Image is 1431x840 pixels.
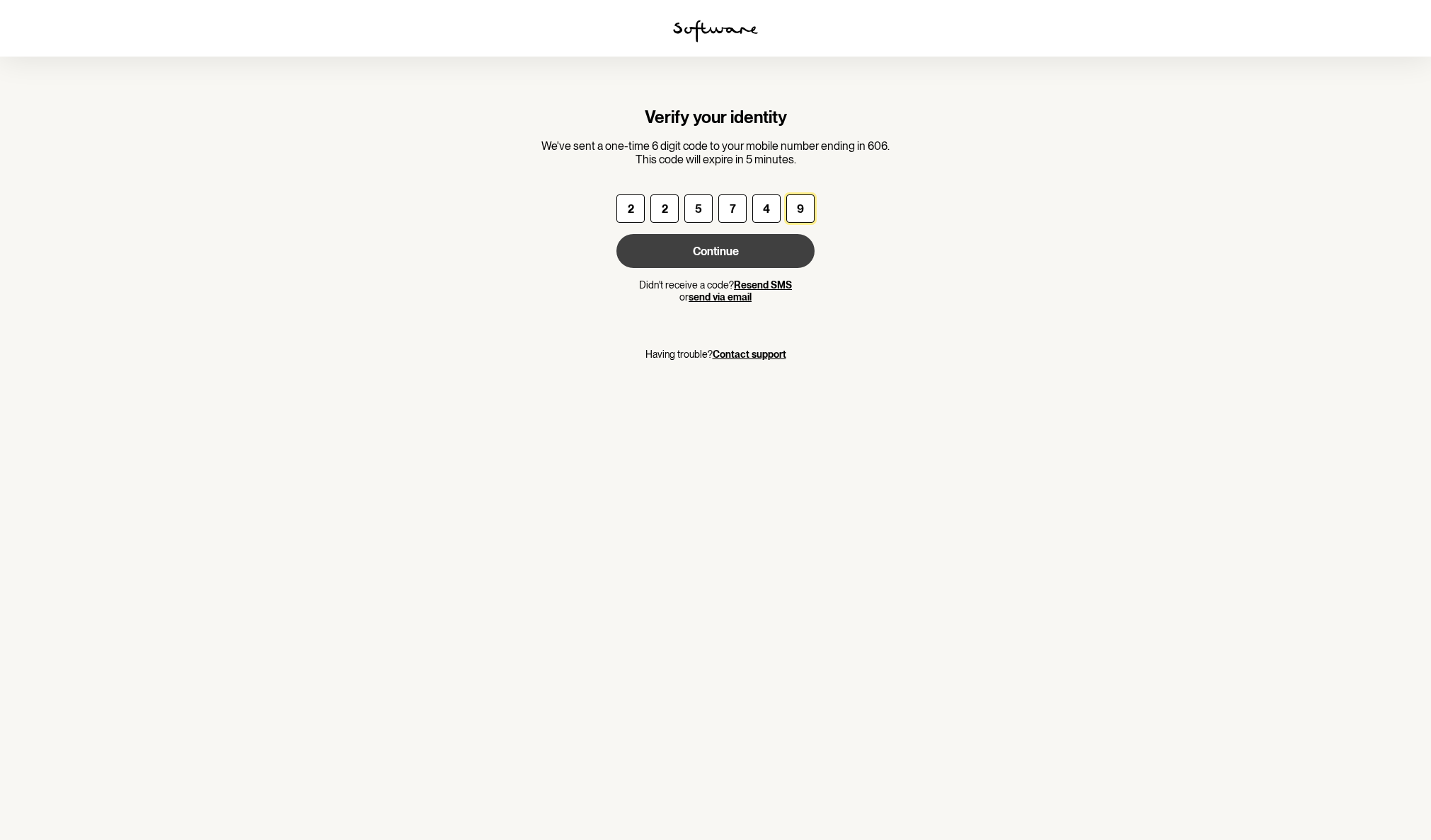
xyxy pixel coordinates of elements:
[673,20,758,42] img: software logo
[616,279,815,291] p: Didn't receive a code?
[616,234,815,268] button: Continue
[541,139,890,153] p: We've sent a one-time 6 digit code to your mobile number ending in 606.
[541,153,890,166] p: This code will expire in 5 minutes.
[713,349,786,360] a: Contact support
[689,291,752,303] button: send via email
[616,291,815,303] p: or
[541,107,890,128] h1: Verify your identity
[645,349,786,361] p: Having trouble?
[734,279,792,291] button: Resend SMS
